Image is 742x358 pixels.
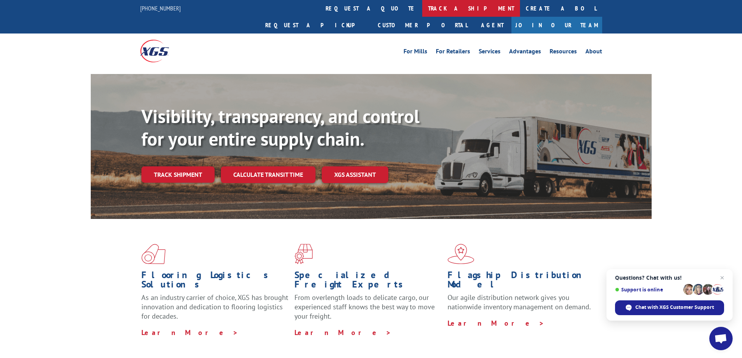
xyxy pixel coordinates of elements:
[141,293,288,321] span: As an industry carrier of choice, XGS has brought innovation and dedication to flooring logistics...
[615,287,680,293] span: Support is online
[448,293,591,311] span: Our agile distribution network gives you nationwide inventory management on demand.
[709,327,733,350] div: Open chat
[141,244,166,264] img: xgs-icon-total-supply-chain-intelligence-red
[404,48,427,57] a: For Mills
[615,300,724,315] div: Chat with XGS Customer Support
[294,293,442,328] p: From overlength loads to delicate cargo, our experienced staff knows the best way to move your fr...
[635,304,714,311] span: Chat with XGS Customer Support
[448,319,545,328] a: Learn More >
[550,48,577,57] a: Resources
[479,48,501,57] a: Services
[448,270,595,293] h1: Flagship Distribution Model
[372,17,473,34] a: Customer Portal
[448,244,474,264] img: xgs-icon-flagship-distribution-model-red
[322,166,388,183] a: XGS ASSISTANT
[509,48,541,57] a: Advantages
[141,270,289,293] h1: Flooring Logistics Solutions
[294,244,313,264] img: xgs-icon-focused-on-flooring-red
[140,4,181,12] a: [PHONE_NUMBER]
[221,166,315,183] a: Calculate transit time
[585,48,602,57] a: About
[511,17,602,34] a: Join Our Team
[294,270,442,293] h1: Specialized Freight Experts
[615,275,724,281] span: Questions? Chat with us!
[259,17,372,34] a: Request a pickup
[717,273,727,282] span: Close chat
[141,328,238,337] a: Learn More >
[294,328,391,337] a: Learn More >
[141,104,419,151] b: Visibility, transparency, and control for your entire supply chain.
[141,166,215,183] a: Track shipment
[473,17,511,34] a: Agent
[436,48,470,57] a: For Retailers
